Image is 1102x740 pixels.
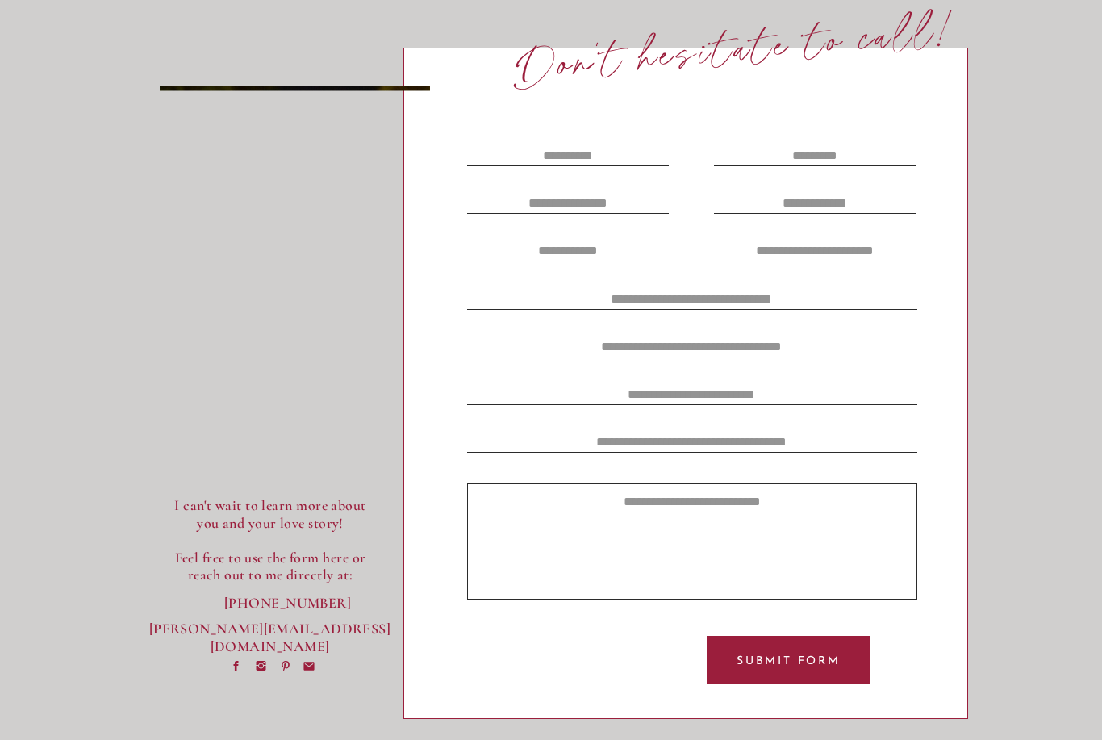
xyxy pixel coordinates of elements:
[148,621,391,638] a: [PERSON_NAME][EMAIL_ADDRESS][DOMAIN_NAME]
[715,653,862,668] a: Submit Form
[162,497,378,585] p: I can't wait to learn more about you and your love story! Feel free to use the form here or reach...
[513,7,961,92] p: Don't hesitate to call!
[224,595,315,612] a: [PHONE_NUMBER]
